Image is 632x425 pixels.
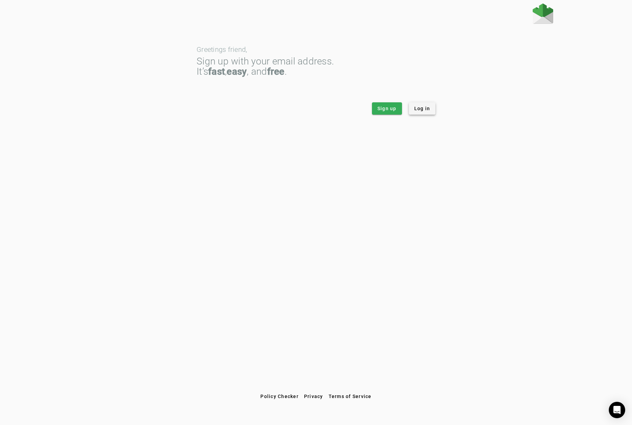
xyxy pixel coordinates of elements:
button: Privacy [301,390,326,402]
button: Sign up [372,102,402,115]
strong: free [267,66,285,77]
button: Log in [409,102,436,115]
div: Sign up with your email address. It’s , , and . [197,56,435,77]
button: Terms of Service [326,390,374,402]
img: Fraudmarc Logo [533,3,553,24]
strong: fast [208,66,225,77]
div: Greetings friend, [197,46,435,53]
div: Open Intercom Messenger [609,402,625,418]
strong: easy [227,66,247,77]
span: Sign up [377,105,397,112]
button: Policy Checker [258,390,301,402]
span: Privacy [304,394,323,399]
span: Policy Checker [260,394,299,399]
span: Log in [414,105,430,112]
span: Terms of Service [329,394,372,399]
